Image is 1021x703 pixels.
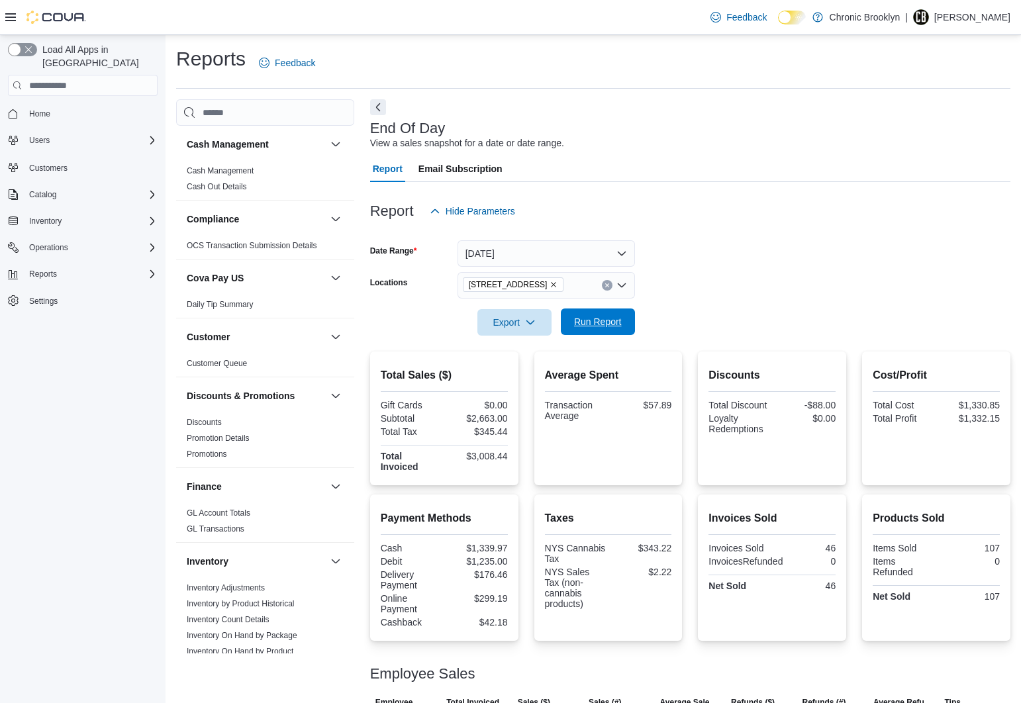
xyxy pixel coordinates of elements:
button: Customer [328,329,344,345]
button: Finance [328,479,344,494]
div: $1,339.97 [447,543,508,553]
h2: Taxes [545,510,672,526]
h1: Reports [176,46,246,72]
a: Customer Queue [187,359,247,368]
span: Inventory [24,213,158,229]
button: Reports [24,266,62,282]
span: Settings [29,296,58,306]
button: Customer [187,330,325,344]
button: Cash Management [328,136,344,152]
button: Users [24,132,55,148]
span: Customers [24,159,158,175]
span: Users [29,135,50,146]
div: NYS Cannabis Tax [545,543,606,564]
a: Feedback [705,4,772,30]
span: Promotion Details [187,433,250,444]
button: Clear input [602,280,612,291]
h3: End Of Day [370,120,446,136]
h2: Discounts [708,367,836,383]
h3: Cova Pay US [187,271,244,285]
div: $2,663.00 [447,413,508,424]
span: Inventory by Product Historical [187,598,295,609]
button: Export [477,309,552,336]
div: Items Refunded [873,556,934,577]
div: Discounts & Promotions [176,414,354,467]
span: Discounts [187,417,222,428]
div: $343.22 [610,543,671,553]
div: Subtotal [381,413,442,424]
button: Discounts & Promotions [187,389,325,402]
span: GL Transactions [187,524,244,534]
h3: Employee Sales [370,666,475,682]
button: Discounts & Promotions [328,388,344,404]
span: Catalog [24,187,158,203]
span: Feedback [726,11,767,24]
span: Export [485,309,544,336]
div: Compliance [176,238,354,259]
a: Feedback [254,50,320,76]
a: Inventory Adjustments [187,583,265,592]
span: Inventory On Hand by Product [187,646,293,657]
button: Operations [3,238,163,257]
div: Transaction Average [545,400,606,421]
button: [DATE] [458,240,635,267]
span: Settings [24,293,158,309]
button: Catalog [3,185,163,204]
button: Users [3,131,163,150]
a: GL Account Totals [187,508,250,518]
a: Customers [24,160,73,176]
a: Inventory On Hand by Package [187,631,297,640]
strong: Total Invoiced [381,451,418,472]
p: | [905,9,908,25]
div: -$88.00 [775,400,836,410]
span: Reports [29,269,57,279]
div: $1,235.00 [447,556,508,567]
div: Items Sold [873,543,934,553]
span: Inventory Count Details [187,614,269,625]
span: Inventory [29,216,62,226]
div: $1,330.85 [939,400,1000,410]
div: InvoicesRefunded [708,556,783,567]
h2: Average Spent [545,367,672,383]
div: Debit [381,556,442,567]
button: Customers [3,158,163,177]
span: Daily Tip Summary [187,299,254,310]
div: 0 [939,556,1000,567]
h3: Discounts & Promotions [187,389,295,402]
div: $3,008.44 [447,451,508,461]
strong: Net Sold [708,581,746,591]
a: GL Transactions [187,524,244,534]
span: Catalog [29,189,56,200]
h2: Cost/Profit [873,367,1000,383]
span: Customer Queue [187,358,247,369]
button: Run Report [561,308,635,335]
div: 46 [775,543,836,553]
span: [STREET_ADDRESS] [469,278,548,291]
span: Hide Parameters [446,205,515,218]
h2: Invoices Sold [708,510,836,526]
span: Cash Out Details [187,181,247,192]
div: Total Discount [708,400,769,410]
a: Promotion Details [187,434,250,443]
div: Customer [176,355,354,377]
span: OCS Transaction Submission Details [187,240,317,251]
span: Home [24,105,158,122]
div: Cash Management [176,163,354,200]
div: Total Cost [873,400,934,410]
button: Compliance [328,211,344,227]
div: $345.44 [447,426,508,437]
div: Delivery Payment [381,569,442,590]
img: Cova [26,11,86,24]
div: $2.22 [610,567,671,577]
a: Inventory On Hand by Product [187,647,293,656]
button: Inventory [187,555,325,568]
h3: Finance [187,480,222,493]
a: Promotions [187,449,227,459]
a: Inventory by Product Historical [187,599,295,608]
button: Cova Pay US [187,271,325,285]
span: Operations [29,242,68,253]
button: Finance [187,480,325,493]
